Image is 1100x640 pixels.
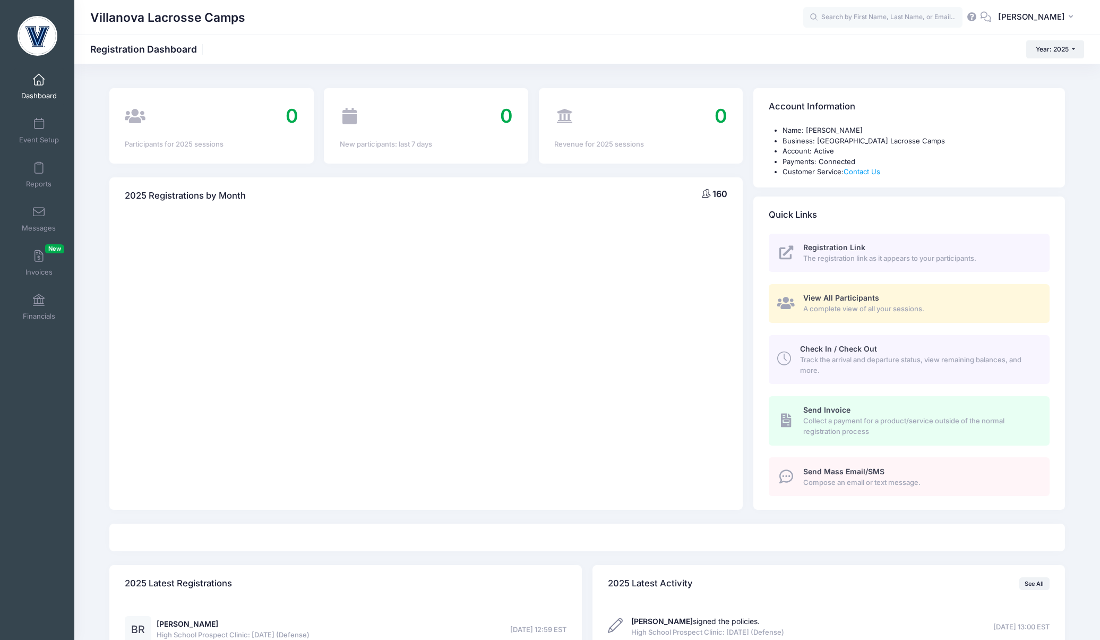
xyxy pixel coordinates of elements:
a: See All [1019,577,1050,590]
li: Business: [GEOGRAPHIC_DATA] Lacrosse Camps [783,136,1049,147]
li: Customer Service: [783,167,1049,177]
span: 160 [712,189,727,199]
h4: Quick Links [769,200,817,230]
span: Reports [26,180,51,189]
h4: 2025 Latest Activity [608,569,693,599]
a: Reports [14,156,64,193]
a: Contact Us [844,167,880,176]
input: Search by First Name, Last Name, or Email... [803,7,963,28]
span: Financials [23,312,55,321]
span: Event Setup [19,135,59,144]
a: Event Setup [14,112,64,149]
span: Year: 2025 [1036,45,1069,53]
div: Revenue for 2025 sessions [554,139,727,150]
div: Participants for 2025 sessions [125,139,298,150]
span: Compose an email or text message. [803,477,1037,488]
span: The registration link as it appears to your participants. [803,253,1037,264]
strong: [PERSON_NAME] [631,617,693,626]
span: 0 [715,104,727,127]
button: [PERSON_NAME] [991,5,1084,30]
a: Registration Link The registration link as it appears to your participants. [769,234,1049,272]
a: [PERSON_NAME]signed the policies. [631,617,760,626]
a: [PERSON_NAME] [157,619,218,628]
a: BR [125,626,151,635]
a: InvoicesNew [14,244,64,281]
a: Send Invoice Collect a payment for a product/service outside of the normal registration process [769,396,1049,445]
h1: Registration Dashboard [90,44,206,55]
span: Track the arrival and departure status, view remaining balances, and more. [800,355,1037,376]
span: New [45,244,64,253]
div: New participants: last 7 days [340,139,513,150]
span: 0 [500,104,513,127]
span: Messages [22,224,56,233]
li: Account: Active [783,146,1049,157]
span: [DATE] 12:59 EST [510,625,566,635]
img: Villanova Lacrosse Camps [18,16,57,56]
li: Name: [PERSON_NAME] [783,125,1049,136]
span: A complete view of all your sessions. [803,304,1037,314]
button: Year: 2025 [1026,40,1084,58]
h4: Account Information [769,92,855,122]
h4: 2025 Registrations by Month [125,181,246,211]
span: Invoices [25,268,53,277]
a: Send Mass Email/SMS Compose an email or text message. [769,457,1049,496]
span: Send Mass Email/SMS [803,467,884,476]
span: Dashboard [21,91,57,100]
a: Dashboard [14,68,64,105]
span: [PERSON_NAME] [998,11,1065,23]
li: Payments: Connected [783,157,1049,167]
a: View All Participants A complete view of all your sessions. [769,284,1049,323]
span: Registration Link [803,243,865,252]
span: High School Prospect Clinic: [DATE] (Defense) [631,627,784,638]
a: Messages [14,200,64,237]
span: Collect a payment for a product/service outside of the normal registration process [803,416,1037,437]
span: [DATE] 13:00 EST [993,622,1050,633]
a: Financials [14,288,64,326]
h1: Villanova Lacrosse Camps [90,5,245,30]
a: Check In / Check Out Track the arrival and departure status, view remaining balances, and more. [769,335,1049,384]
span: Send Invoice [803,405,850,414]
span: View All Participants [803,293,879,302]
span: Check In / Check Out [800,344,877,353]
h4: 2025 Latest Registrations [125,569,232,599]
span: 0 [286,104,298,127]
